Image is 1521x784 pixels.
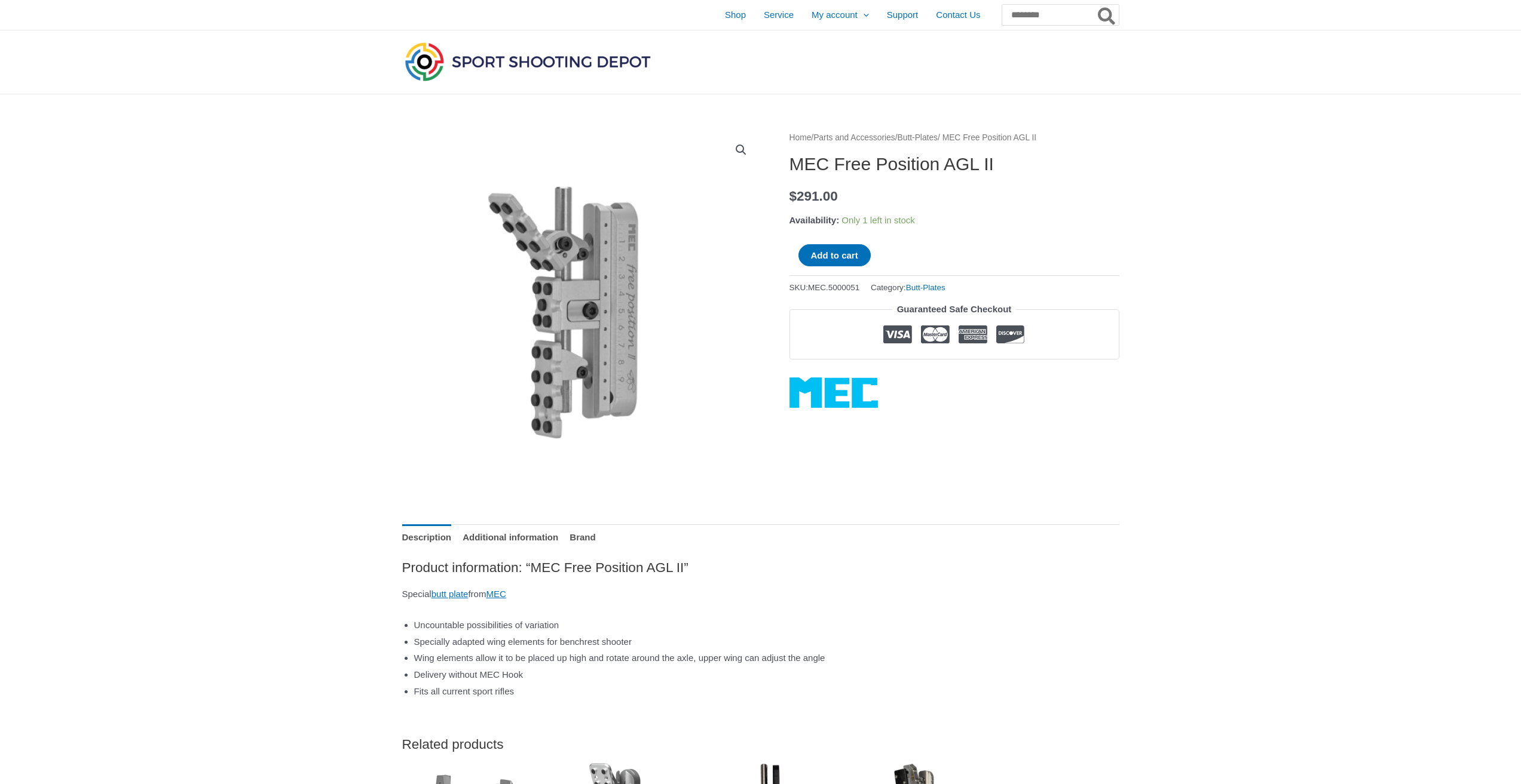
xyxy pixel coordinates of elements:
a: Home [789,133,812,142]
span: Only 1 left in stock [841,215,915,225]
li: Wing elements allow it to be placed up high and rotate around the axle, upper wing can adjust the... [414,650,1119,666]
a: Parts and Accessories [813,133,895,142]
h2: Product information: “MEC Free Position AGL II” [402,559,1119,576]
a: MEC [486,589,506,599]
a: butt plate [431,589,469,599]
span: MEC.5000051 [808,283,859,292]
a: Butt-Plates [906,283,945,292]
li: Uncountable possibilities of variation [414,617,1119,634]
li: Delivery without MEC Hook [414,666,1119,683]
img: Sport Shooting Depot [402,39,653,84]
img: MEC Free Position AGL II [402,130,761,488]
button: Search [1095,5,1119,25]
p: Special from [402,586,1119,602]
span: SKU: [789,280,860,295]
a: Additional information [463,524,558,550]
h1: MEC Free Position AGL II [789,153,1119,175]
li: Specially adapted wing elements for benchrest shooter [414,634,1119,650]
li: Fits all current sport rifles [414,683,1119,700]
a: View full-screen image gallery [730,139,752,161]
span: Availability: [789,215,840,225]
button: Add to cart [798,244,871,266]
legend: Guaranteed Safe Checkout [892,301,1017,318]
a: Butt-Plates [898,133,938,142]
a: MEC [789,377,878,408]
nav: Breadcrumb [789,130,1119,146]
a: Description [402,524,452,550]
a: Brand [570,524,595,550]
bdi: 291.00 [789,189,838,204]
span: Category: [871,280,945,295]
span: $ [789,189,797,204]
h2: Related products [402,736,1119,753]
